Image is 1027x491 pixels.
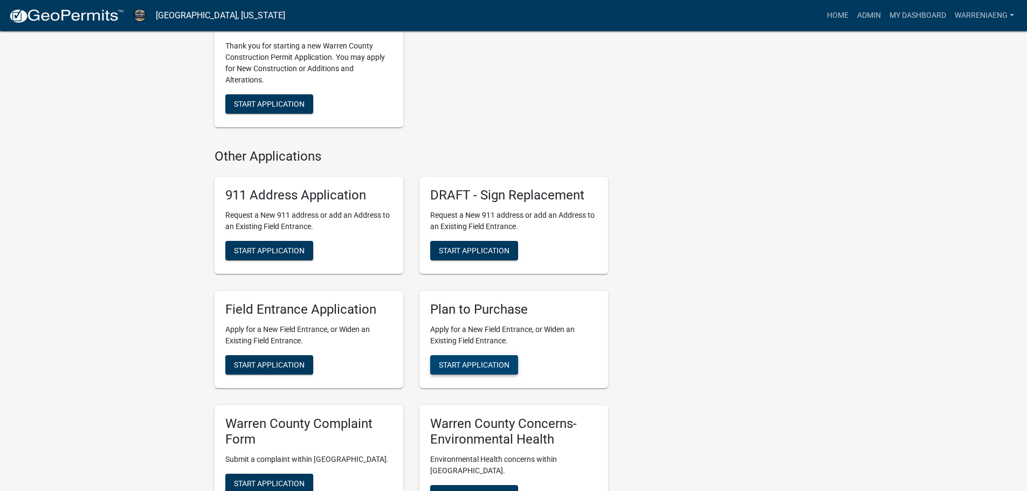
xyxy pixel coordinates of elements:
[823,5,853,26] a: Home
[225,241,313,260] button: Start Application
[225,355,313,375] button: Start Application
[885,5,950,26] a: My Dashboard
[950,5,1018,26] a: WarrenIAEng
[430,302,597,317] h5: Plan to Purchase
[156,6,285,25] a: [GEOGRAPHIC_DATA], [US_STATE]
[430,188,597,203] h5: DRAFT - Sign Replacement
[430,454,597,476] p: Environmental Health concerns within [GEOGRAPHIC_DATA].
[853,5,885,26] a: Admin
[225,324,392,347] p: Apply for a New Field Entrance, or Widen an Existing Field Entrance.
[234,361,305,369] span: Start Application
[225,210,392,232] p: Request a New 911 address or add an Address to an Existing Field Entrance.
[430,355,518,375] button: Start Application
[225,188,392,203] h5: 911 Address Application
[225,302,392,317] h5: Field Entrance Application
[430,416,597,447] h5: Warren County Concerns- Environmental Health
[439,361,509,369] span: Start Application
[430,241,518,260] button: Start Application
[225,416,392,447] h5: Warren County Complaint Form
[215,149,608,164] h4: Other Applications
[234,246,305,255] span: Start Application
[225,40,392,86] p: Thank you for starting a new Warren County Construction Permit Application. You may apply for New...
[234,99,305,108] span: Start Application
[439,246,509,255] span: Start Application
[225,454,392,465] p: Submit a complaint within [GEOGRAPHIC_DATA].
[133,8,147,23] img: Warren County, Iowa
[430,324,597,347] p: Apply for a New Field Entrance, or Widen an Existing Field Entrance.
[234,479,305,487] span: Start Application
[430,210,597,232] p: Request a New 911 address or add an Address to an Existing Field Entrance.
[225,94,313,114] button: Start Application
